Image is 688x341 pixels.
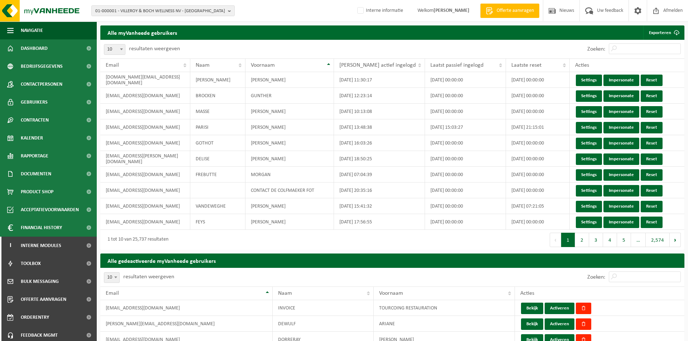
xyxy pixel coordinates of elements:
[21,129,43,147] span: Kalender
[245,72,334,88] td: [PERSON_NAME]
[21,255,41,273] span: Toolbox
[104,44,125,55] span: 10
[21,273,59,290] span: Bulk Messaging
[641,217,663,228] a: Reset
[506,214,570,230] td: [DATE] 00:00:00
[603,185,639,196] a: Impersonate
[21,308,81,326] span: Orderentry Goedkeuring
[561,233,575,247] button: 1
[245,167,334,183] td: MORGAN
[251,62,275,68] span: Voornaam
[100,25,184,39] h2: Alle myVanheede gebruikers
[21,201,79,219] span: Acceptatievoorwaarden
[603,106,639,118] a: Impersonate
[190,88,245,104] td: BROCKEN
[670,233,681,247] button: Next
[245,151,334,167] td: [PERSON_NAME]
[506,88,570,104] td: [DATE] 00:00:00
[603,153,639,165] a: Impersonate
[587,274,605,280] label: Zoeken:
[641,106,663,118] a: Reset
[576,106,602,118] a: Settings
[273,300,374,316] td: INVOICE
[631,233,646,247] span: …
[190,198,245,214] td: VANDEWEGHE
[506,104,570,119] td: [DATE] 00:00:00
[245,214,334,230] td: [PERSON_NAME]
[278,290,292,296] span: Naam
[646,233,670,247] button: 2,574
[21,22,43,39] span: Navigatie
[100,88,190,104] td: [EMAIL_ADDRESS][DOMAIN_NAME]
[603,90,639,102] a: Impersonate
[576,217,602,228] a: Settings
[641,153,663,165] a: Reset
[334,151,425,167] td: [DATE] 18:50:25
[374,300,515,316] td: TOURCOING RESTAURATION
[21,111,49,129] span: Contracten
[511,62,541,68] span: Laatste reset
[196,62,210,68] span: Naam
[641,201,663,212] a: Reset
[245,198,334,214] td: [PERSON_NAME]
[21,165,51,183] span: Documenten
[100,151,190,167] td: [EMAIL_ADDRESS][PERSON_NAME][DOMAIN_NAME]
[21,75,62,93] span: Contactpersonen
[334,183,425,198] td: [DATE] 20:35:16
[21,237,61,255] span: Interne modules
[576,185,602,196] a: Settings
[506,151,570,167] td: [DATE] 00:00:00
[576,153,602,165] a: Settings
[245,119,334,135] td: [PERSON_NAME]
[603,233,617,247] button: 4
[21,219,62,237] span: Financial History
[100,254,684,267] h2: Alle gedeactiveerde myVanheede gebruikers
[545,318,574,330] button: Activeren
[21,290,66,308] span: Offerte aanvragen
[425,104,506,119] td: [DATE] 00:00:00
[495,7,536,14] span: Offerte aanvragen
[334,214,425,230] td: [DATE] 17:56:55
[603,169,639,181] a: Impersonate
[190,135,245,151] td: GOTHOT
[104,272,120,283] span: 10
[506,167,570,183] td: [DATE] 00:00:00
[603,201,639,212] a: Impersonate
[106,290,119,296] span: Email
[21,93,48,111] span: Gebruikers
[334,88,425,104] td: [DATE] 12:23:14
[603,75,639,86] a: Impersonate
[550,233,561,247] button: Previous
[245,135,334,151] td: [PERSON_NAME]
[425,198,506,214] td: [DATE] 00:00:00
[603,217,639,228] a: Impersonate
[425,183,506,198] td: [DATE] 00:00:00
[379,290,403,296] span: Voornaam
[100,198,190,214] td: [EMAIL_ADDRESS][DOMAIN_NAME]
[334,135,425,151] td: [DATE] 16:03:26
[339,62,416,68] span: [PERSON_NAME] actief ingelogd
[425,135,506,151] td: [DATE] 00:00:00
[21,147,48,165] span: Rapportage
[95,6,225,16] span: 01-000001 - VILLEROY & BOCH WELLNESS NV - [GEOGRAPHIC_DATA]
[245,104,334,119] td: [PERSON_NAME]
[100,167,190,183] td: [EMAIL_ADDRESS][DOMAIN_NAME]
[576,201,602,212] a: Settings
[430,62,483,68] span: Laatst passief ingelogd
[425,151,506,167] td: [DATE] 00:00:00
[245,88,334,104] td: GUNTHER
[104,44,125,55] span: 10
[425,167,506,183] td: [DATE] 00:00:00
[506,183,570,198] td: [DATE] 00:00:00
[545,303,574,314] button: Activeren
[506,198,570,214] td: [DATE] 07:21:05
[425,88,506,104] td: [DATE] 00:00:00
[21,57,63,75] span: Bedrijfsgegevens
[245,183,334,198] td: CONTACT DE COLFMAEKER FOT
[374,316,515,332] td: ARIANE
[425,214,506,230] td: [DATE] 00:00:00
[641,90,663,102] a: Reset
[617,233,631,247] button: 5
[100,300,273,316] td: [EMAIL_ADDRESS][DOMAIN_NAME]
[129,46,180,52] label: resultaten weergeven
